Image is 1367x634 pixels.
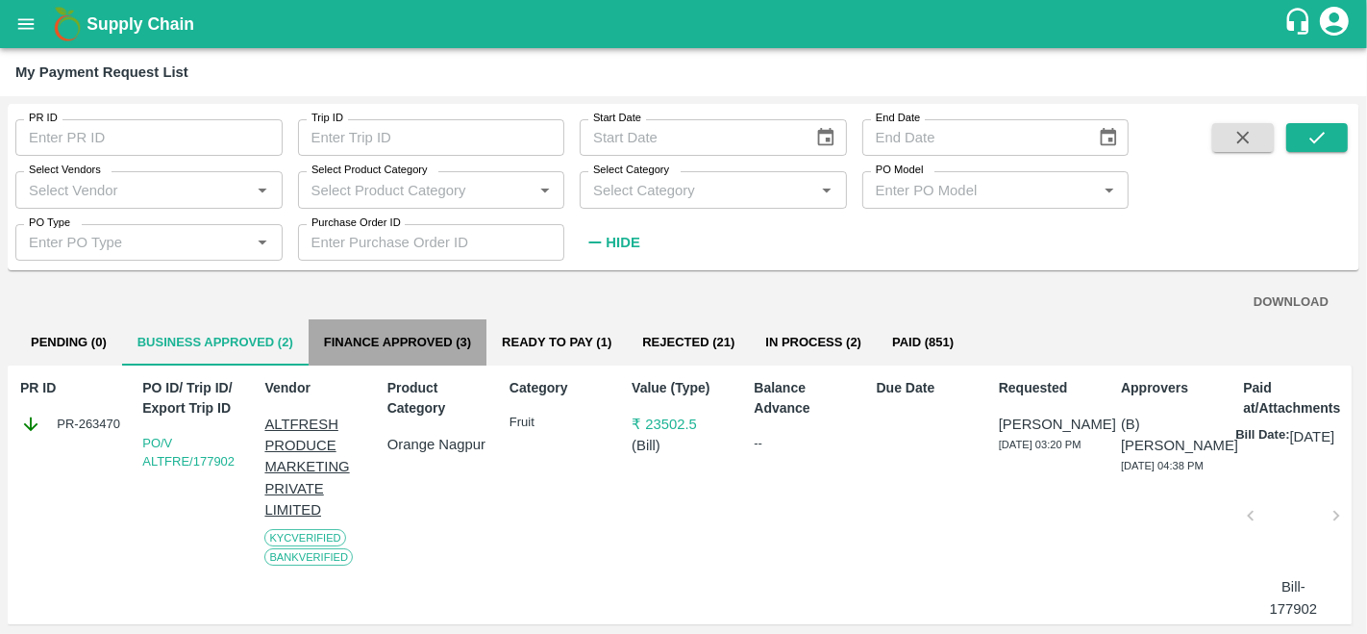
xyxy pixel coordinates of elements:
[309,319,486,366] button: Finance Approved (3)
[1283,7,1317,41] div: customer-support
[311,163,428,178] label: Select Product Category
[1121,378,1225,398] p: Approvers
[808,119,844,156] button: Choose date
[1290,426,1335,447] p: [DATE]
[876,111,920,126] label: End Date
[750,319,877,366] button: In Process (2)
[122,319,309,366] button: Business Approved (2)
[21,177,245,202] input: Select Vendor
[1121,460,1204,471] span: [DATE] 04:38 PM
[510,414,613,432] p: Fruit
[876,163,924,178] label: PO Model
[1121,414,1225,457] p: (B) [PERSON_NAME]
[585,177,809,202] input: Select Category
[142,378,246,418] p: PO ID/ Trip ID/ Export Trip ID
[311,111,343,126] label: Trip ID
[387,434,491,455] p: Orange Nagpur
[606,235,639,250] strong: Hide
[264,529,345,546] span: KYC Verified
[264,378,368,398] p: Vendor
[1317,4,1352,44] div: account of current user
[593,163,669,178] label: Select Category
[580,226,645,259] button: Hide
[250,230,275,255] button: Open
[387,378,491,418] p: Product Category
[868,177,1092,202] input: Enter PO Model
[486,319,627,366] button: Ready To Pay (1)
[862,119,1082,156] input: End Date
[510,378,613,398] p: Category
[580,119,800,156] input: Start Date
[533,177,558,202] button: Open
[250,177,275,202] button: Open
[1097,177,1122,202] button: Open
[754,378,857,418] p: Balance Advance
[48,5,87,43] img: logo
[632,414,735,435] p: ₹ 23502.5
[1258,576,1328,620] p: Bill-177902
[304,177,528,202] input: Select Product Category
[15,319,122,366] button: Pending (0)
[87,14,194,34] b: Supply Chain
[1243,378,1347,418] p: Paid at/Attachments
[311,216,401,231] label: Purchase Order ID
[1090,119,1127,156] button: Choose date
[632,378,735,398] p: Value (Type)
[1235,426,1289,447] p: Bill Date:
[29,216,70,231] label: PO Type
[1246,286,1336,319] button: DOWNLOAD
[298,224,565,261] input: Enter Purchase Order ID
[999,414,1103,435] p: [PERSON_NAME]
[999,439,1081,450] span: [DATE] 03:20 PM
[21,230,245,255] input: Enter PO Type
[20,378,124,398] p: PR ID
[999,378,1103,398] p: Requested
[15,119,283,156] input: Enter PR ID
[877,378,981,398] p: Due Date
[754,434,857,453] div: --
[298,119,565,156] input: Enter Trip ID
[29,111,58,126] label: PR ID
[627,319,750,366] button: Rejected (21)
[29,163,101,178] label: Select Vendors
[814,177,839,202] button: Open
[264,548,353,566] span: Bank Verified
[264,414,368,520] p: ALTFRESH PRODUCE MARKETING PRIVATE LIMITED
[87,11,1283,38] a: Supply Chain
[142,436,235,469] a: PO/V ALTFRE/177902
[877,319,969,366] button: Paid (851)
[4,2,48,46] button: open drawer
[15,60,188,85] div: My Payment Request List
[632,435,735,456] p: ( Bill )
[593,111,641,126] label: Start Date
[20,414,124,435] div: PR-263470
